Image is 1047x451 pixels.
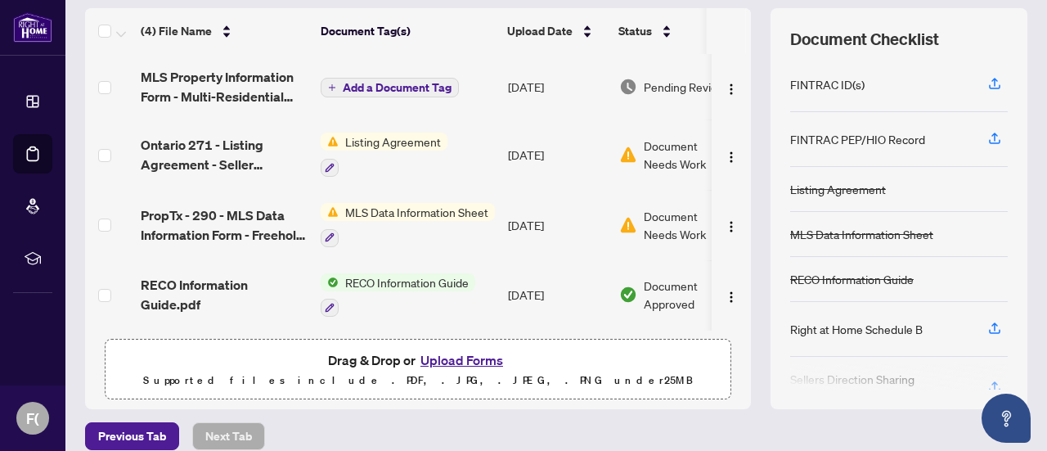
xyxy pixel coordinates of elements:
div: FINTRAC PEP/HIO Record [790,130,925,148]
span: plus [328,83,336,92]
td: [DATE] [501,260,613,331]
button: Upload Forms [416,350,508,371]
button: Add a Document Tag [321,78,459,97]
button: Logo [718,74,744,100]
span: Upload Date [507,22,573,40]
span: MLS Data Information Sheet [339,203,495,221]
img: Status Icon [321,273,339,291]
th: Document Tag(s) [314,8,501,54]
span: Status [618,22,652,40]
button: Next Tab [192,422,265,450]
td: [DATE] [501,54,613,120]
img: logo [13,12,52,43]
img: Status Icon [321,133,339,151]
img: Status Icon [321,203,339,221]
th: Status [612,8,751,54]
span: Ontario 271 - Listing Agreement - Seller Designated Representation Agreement - Authority to Offer... [141,135,308,174]
span: F( [26,407,39,430]
button: Previous Tab [85,422,179,450]
span: Drag & Drop orUpload FormsSupported files include .PDF, .JPG, .JPEG, .PNG under25MB [106,340,730,400]
span: MLS Property Information Form - Multi-Residential Sale Rev 042025.pdf [141,67,308,106]
img: Logo [725,291,738,304]
span: Previous Tab [98,423,166,449]
img: Document Status [619,216,637,234]
span: Pending Review [644,78,726,96]
button: Status IconMLS Data Information Sheet [321,203,495,247]
span: Document Checklist [790,28,939,51]
div: MLS Data Information Sheet [790,225,933,243]
span: RECO Information Guide.pdf [141,275,308,314]
span: Document Approved [644,277,745,313]
img: Document Status [619,78,637,96]
button: Status IconListing Agreement [321,133,447,177]
p: Supported files include .PDF, .JPG, .JPEG, .PNG under 25 MB [115,371,721,390]
th: (4) File Name [134,8,314,54]
span: PropTx - 290 - MLS Data Information Form - Freehold - Sale.pdf [141,205,308,245]
img: Logo [725,151,738,164]
img: Logo [725,220,738,233]
span: Listing Agreement [339,133,447,151]
button: Open asap [982,394,1031,443]
img: Document Status [619,146,637,164]
button: Add a Document Tag [321,77,459,98]
button: Logo [718,142,744,168]
button: Logo [718,212,744,238]
div: RECO Information Guide [790,270,914,288]
span: Drag & Drop or [328,350,508,371]
button: Logo [718,282,744,308]
span: RECO Information Guide [339,273,475,291]
div: Listing Agreement [790,180,886,198]
th: Upload Date [501,8,612,54]
img: Logo [725,83,738,96]
div: Right at Home Schedule B [790,320,923,338]
span: (4) File Name [141,22,212,40]
td: [DATE] [501,190,613,260]
span: Add a Document Tag [343,82,452,93]
span: Document Needs Work [644,137,729,173]
img: Document Status [619,286,637,304]
div: FINTRAC ID(s) [790,75,865,93]
span: Document Needs Work [644,207,729,243]
td: [DATE] [501,120,613,190]
button: Status IconRECO Information Guide [321,273,475,318]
